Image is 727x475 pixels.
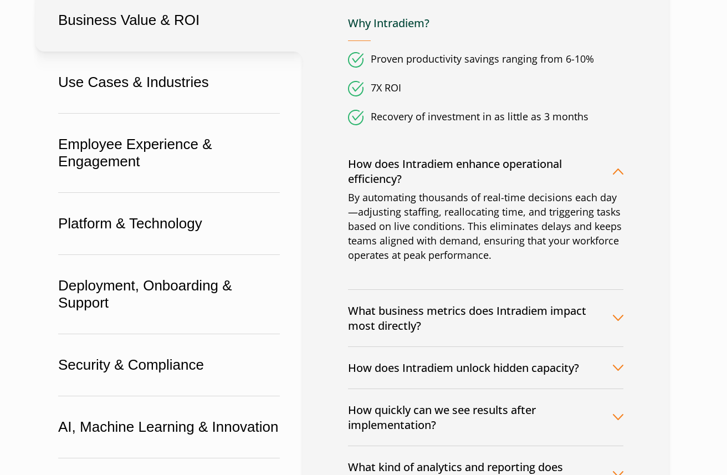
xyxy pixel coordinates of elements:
[35,51,303,114] button: Use Cases & Industries
[348,191,622,262] span: By automating thousands of real-time decisions each day—adjusting staffing, reallocating time, an...
[348,81,623,96] li: 7X ROI
[348,347,623,389] button: How does Intradiem unlock hidden capacity?
[35,113,303,193] button: Employee Experience & Engagement
[35,396,303,458] button: AI, Machine Learning & Innovation
[348,389,623,446] button: How quickly can we see results after implementation?
[348,290,623,346] button: What business metrics does Intradiem impact most directly?
[348,52,623,68] li: Proven productivity savings ranging from 6-10%
[348,17,623,41] h4: Why Intradiem?
[35,334,303,396] button: Security & Compliance
[35,192,303,255] button: Platform & Technology
[35,254,303,334] button: Deployment, Onboarding & Support
[348,143,623,200] button: How does Intradiem enhance operational efficiency?
[348,110,623,125] li: Recovery of investment in as little as 3 months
